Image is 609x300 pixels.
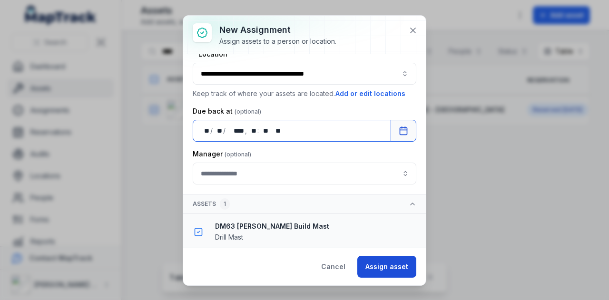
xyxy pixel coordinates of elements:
[193,49,227,59] label: Location
[257,126,260,135] div: :
[335,88,406,99] button: Add or edit locations
[260,126,269,135] div: minute,
[219,37,336,46] div: Assign assets to a person or location.
[271,126,282,135] div: am/pm,
[193,88,416,99] p: Keep track of where your assets are located.
[223,126,226,135] div: /
[193,163,416,184] input: assignment-add:cf[907ad3fd-eed4-49d8-ad84-d22efbadc5a5]-label
[391,120,416,142] button: Calendar
[219,23,336,37] h3: New assignment
[357,256,416,278] button: Assign asset
[215,233,243,241] span: Drill Mast
[313,256,354,278] button: Cancel
[245,126,248,135] div: ,
[193,198,230,210] span: Assets
[220,198,230,210] div: 1
[215,222,418,231] strong: DM63 [PERSON_NAME] Build Mast
[214,126,223,135] div: month,
[201,126,210,135] div: day,
[193,149,251,159] label: Manager
[183,194,426,214] button: Assets1
[248,126,257,135] div: hour,
[226,126,245,135] div: year,
[193,106,261,116] label: Due back at
[210,126,214,135] div: /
